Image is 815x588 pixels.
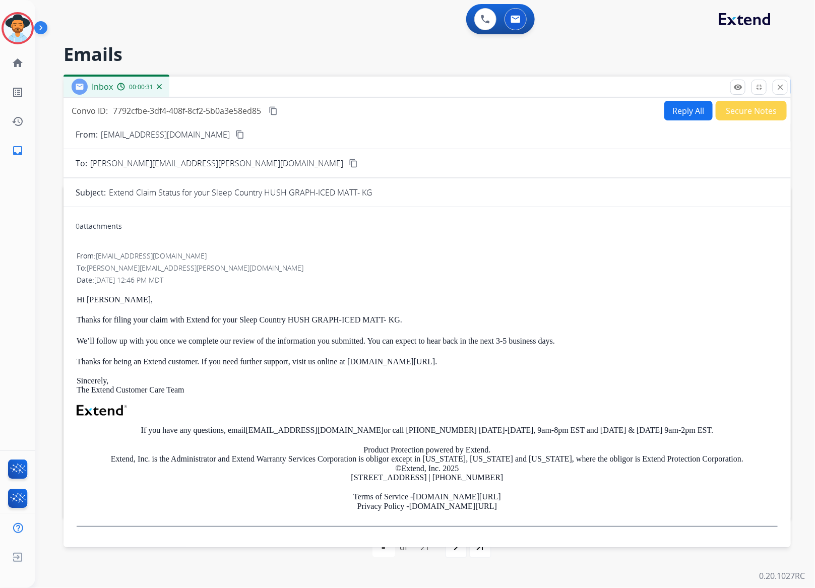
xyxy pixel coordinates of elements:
[77,251,778,261] div: From:
[109,186,372,199] p: Extend Claim Status for your Sleep Country HUSH GRAPH-ICED MATT- KG
[77,426,778,435] p: If you have any questions, email or call [PHONE_NUMBER] [DATE]-[DATE], 9am-8pm EST and [DATE] & [...
[409,502,497,510] a: [DOMAIN_NAME][URL]
[72,105,108,117] p: Convo ID:
[776,83,785,92] mat-icon: close
[12,145,24,157] mat-icon: inbox
[413,492,501,501] a: [DOMAIN_NAME][URL]
[77,295,778,304] p: Hi [PERSON_NAME],
[129,83,153,91] span: 00:00:31
[77,263,778,273] div: To:
[759,570,805,582] p: 0.20.1027RC
[76,221,80,231] span: 0
[77,336,778,347] p: We’ll follow up with you once we complete our review of the information you submitted. You can ex...
[4,14,32,42] img: avatar
[76,128,98,141] p: From:
[77,314,778,325] p: Thanks for filing your claim with Extend for your Sleep Country HUSH GRAPH-ICED MATT- KG.
[12,57,24,69] mat-icon: home
[269,106,278,115] mat-icon: content_copy
[87,263,303,273] span: [PERSON_NAME][EMAIL_ADDRESS][PERSON_NAME][DOMAIN_NAME]
[92,81,113,92] span: Inbox
[76,221,122,231] div: attachments
[450,541,462,553] mat-icon: navigate_next
[413,537,438,557] div: 21
[12,86,24,98] mat-icon: list_alt
[77,405,127,416] img: Extend Logo
[113,105,261,116] span: 7792cfbe-3df4-408f-8cf2-5b0a3e58ed85
[76,186,106,199] p: Subject:
[77,445,778,483] p: Product Protection powered by Extend. Extend, Inc. is the Administrator and Extend Warranty Servi...
[77,492,778,511] p: Terms of Service - Privacy Policy -
[12,115,24,127] mat-icon: history
[400,541,408,553] div: of
[77,376,778,395] p: Sincerely, The Extend Customer Care Team
[77,275,778,285] div: Date:
[94,275,163,285] span: [DATE] 12:46 PM MDT
[474,541,486,553] mat-icon: last_page
[101,128,230,141] p: [EMAIL_ADDRESS][DOMAIN_NAME]
[76,157,87,169] p: To:
[235,130,244,139] mat-icon: content_copy
[90,157,343,169] span: [PERSON_NAME][EMAIL_ADDRESS][PERSON_NAME][DOMAIN_NAME]
[755,83,764,92] mat-icon: fullscreen_exit
[716,101,787,120] button: Secure Notes
[664,101,713,120] button: Reply All
[64,44,791,64] h2: Emails
[96,251,207,260] span: [EMAIL_ADDRESS][DOMAIN_NAME]
[349,159,358,168] mat-icon: content_copy
[77,357,778,366] p: Thanks for being an Extend customer. If you need further support, visit us online at [DOMAIN_NAME...
[246,426,384,434] a: [EMAIL_ADDRESS][DOMAIN_NAME]
[733,83,742,92] mat-icon: remove_red_eye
